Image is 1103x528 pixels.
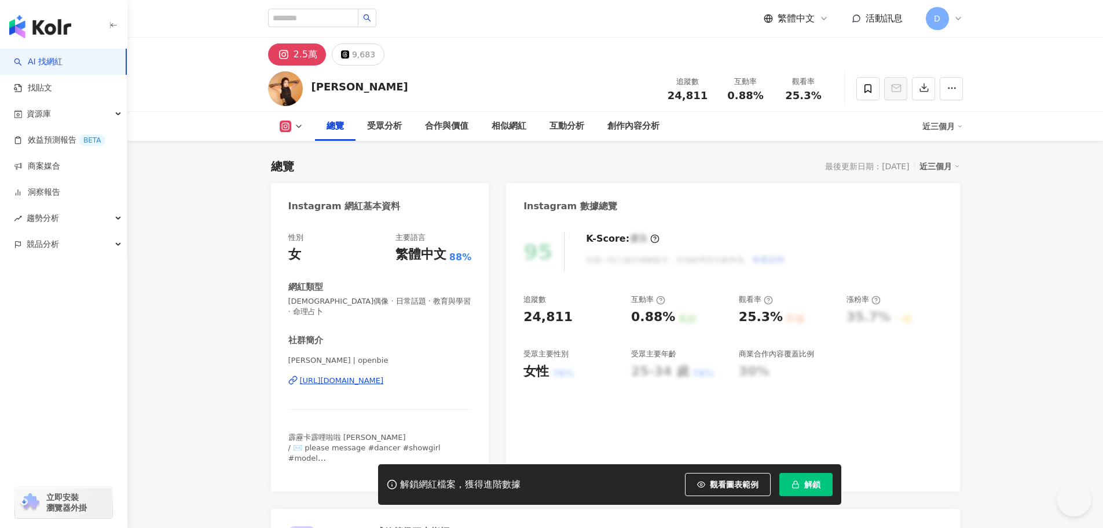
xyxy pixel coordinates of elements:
button: 觀看圖表範例 [685,473,771,496]
span: 解鎖 [804,480,820,489]
span: 競品分析 [27,231,59,257]
div: 互動分析 [549,119,584,133]
button: 解鎖 [779,473,833,496]
div: 網紅類型 [288,281,323,293]
span: 24,811 [668,89,708,101]
div: 追蹤數 [666,76,710,88]
div: 近三個月 [919,159,960,174]
a: searchAI 找網紅 [14,56,63,68]
div: 受眾主要年齡 [631,349,676,359]
div: 觀看率 [739,294,773,305]
div: 主要語言 [395,232,426,243]
span: 趨勢分析 [27,205,59,231]
div: 女性 [523,363,549,381]
span: 0.88% [727,90,763,101]
div: 解鎖網紅檔案，獲得進階數據 [400,479,521,491]
span: 觀看圖表範例 [710,480,758,489]
div: 繁體中文 [395,246,446,264]
div: 創作內容分析 [607,119,659,133]
div: 合作與價值 [425,119,468,133]
div: K-Score : [586,232,659,245]
div: Instagram 網紅基本資料 [288,200,401,213]
div: 相似網紅 [492,119,526,133]
div: 2.5萬 [294,46,317,63]
div: 追蹤數 [523,294,546,305]
div: [URL][DOMAIN_NAME] [300,376,384,386]
a: 找貼文 [14,82,52,94]
a: 洞察報告 [14,187,60,198]
div: 0.88% [631,308,675,326]
span: search [363,14,371,22]
div: 互動率 [724,76,768,88]
div: 25.3% [739,308,783,326]
button: 2.5萬 [268,43,326,65]
a: 商案媒合 [14,161,60,172]
img: logo [9,15,71,38]
div: 受眾分析 [367,119,402,133]
span: 88% [449,251,471,264]
span: D [934,12,940,25]
span: 活動訊息 [866,13,903,24]
div: 商業合作內容覆蓋比例 [739,349,814,359]
div: 漲粉率 [847,294,881,305]
div: 社群簡介 [288,334,323,347]
span: 霹靂卡霹哩啦啦 [PERSON_NAME] / ✉️ please message #dancer #showgirl #model 商業演出｜車展活動｜代言邀約｜平面模特｜ . /✉️ 全款式... [288,433,441,505]
span: 繁體中文 [778,12,815,25]
div: Instagram 數據總覽 [523,200,617,213]
div: 觀看率 [782,76,826,88]
span: [PERSON_NAME] | openbie [288,355,472,366]
div: [PERSON_NAME] [312,79,408,94]
div: 性別 [288,232,303,243]
div: 最後更新日期：[DATE] [825,162,909,171]
span: 立即安裝 瀏覽器外掛 [46,492,87,513]
span: 25.3% [785,90,821,101]
div: 近三個月 [922,117,963,136]
img: chrome extension [19,493,41,512]
div: 總覽 [327,119,344,133]
a: chrome extension立即安裝 瀏覽器外掛 [15,487,112,518]
div: 總覽 [271,158,294,174]
div: 互動率 [631,294,665,305]
div: 女 [288,246,301,264]
a: [URL][DOMAIN_NAME] [288,376,472,386]
a: 效益預測報告BETA [14,134,105,146]
div: 9,683 [352,46,375,63]
div: 受眾主要性別 [523,349,569,359]
span: [DEMOGRAPHIC_DATA]偶像 · 日常話題 · 教育與學習 · 命理占卜 [288,296,472,317]
span: rise [14,214,22,223]
img: KOL Avatar [268,71,303,106]
button: 9,683 [332,43,384,65]
span: 資源庫 [27,101,51,127]
div: 24,811 [523,308,573,326]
